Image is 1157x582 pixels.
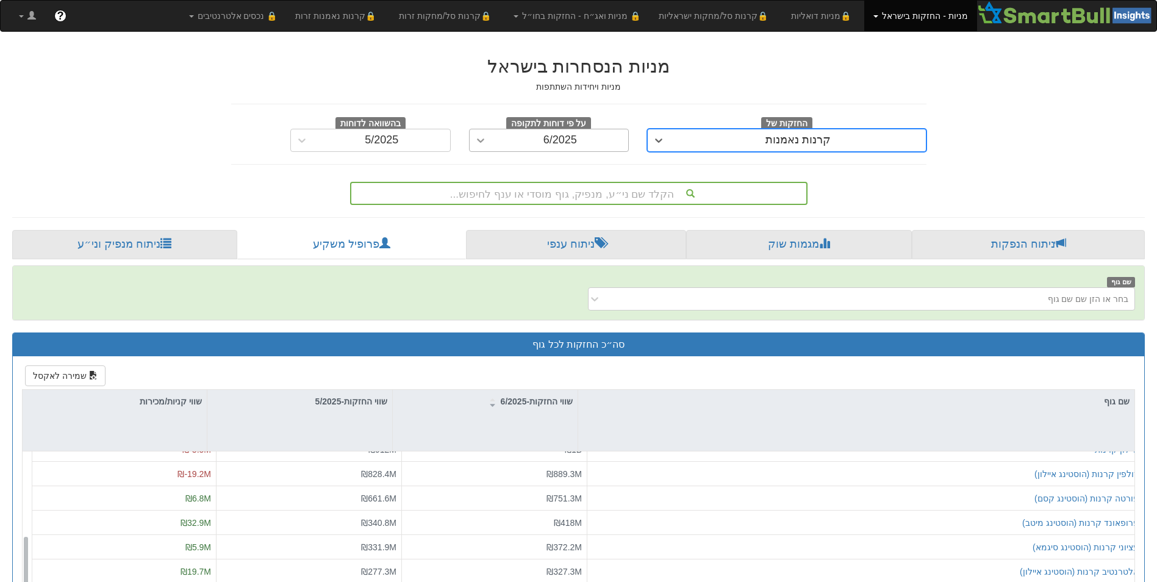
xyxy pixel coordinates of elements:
[335,117,406,131] span: בהשוואה לדוחות
[351,183,806,204] div: הקלד שם ני״ע, מנפיק, גוף מוסדי או ענף לחיפוש...
[686,230,912,259] a: מגמות שוק
[1048,293,1128,305] div: בחר או הזן שם שם גוף
[977,1,1156,25] img: Smartbull
[578,390,1134,413] div: שם גוף
[864,1,976,31] a: מניות - החזקות בישראל
[565,445,582,454] span: ₪1B
[231,56,926,76] h2: מניות הנסחרות בישראל
[57,10,63,22] span: ?
[361,518,396,528] span: ₪340.8M
[466,230,687,259] a: ניתוח ענפי
[237,230,466,259] a: פרופיל משקיע
[1107,277,1135,287] span: שם גוף
[546,469,582,479] span: ₪889.3M
[181,567,211,577] span: ₪19.7M
[45,1,76,31] a: ?
[365,134,398,146] div: 5/2025
[1022,517,1139,529] button: פרופאונד קרנות (הוסטינג מיטב)
[1020,566,1139,578] button: אלטרנטיב קרנות (הוסטינג איילון)
[23,390,207,413] div: שווי קניות/מכירות
[207,390,392,413] div: שווי החזקות-5/2025
[181,518,211,528] span: ₪32.9M
[1033,541,1139,553] button: עציוני קרנות (הוסטינג סיגמא)
[361,469,396,479] span: ₪828.4M
[650,1,781,31] a: 🔒קרנות סל/מחקות ישראליות
[782,1,865,31] a: 🔒מניות דואליות
[761,117,812,131] span: החזקות של
[25,365,106,386] button: שמירה לאקסל
[185,542,211,552] span: ₪5.9M
[393,390,578,413] div: שווי החזקות-6/2025
[361,567,396,577] span: ₪277.3M
[180,1,287,31] a: 🔒 נכסים אלטרנטיבים
[543,134,577,146] div: 6/2025
[1034,492,1139,505] button: פורטה קרנות (הוסטינג קסם)
[286,1,390,31] a: 🔒קרנות נאמנות זרות
[231,82,926,92] h5: מניות ויחידות השתתפות
[185,494,211,503] span: ₪6.8M
[546,542,582,552] span: ₪372.2M
[506,117,591,131] span: על פי דוחות לתקופה
[12,230,237,259] a: ניתוח מנפיק וני״ע
[182,445,211,454] span: ₪-3.5M
[361,542,396,552] span: ₪331.9M
[1034,468,1139,480] button: דולפין קרנות (הוסטינג איילון)
[546,567,582,577] span: ₪327.3M
[912,230,1145,259] a: ניתוח הנפקות
[504,1,650,31] a: 🔒 מניות ואג״ח - החזקות בחו״ל
[177,469,211,479] span: ₪-19.2M
[368,445,396,454] span: ₪912M
[554,518,582,528] span: ₪418M
[765,134,831,146] div: קרנות נאמנות
[361,494,396,503] span: ₪661.6M
[22,339,1135,350] h3: סה״כ החזקות לכל גוף
[546,494,582,503] span: ₪751.3M
[390,1,504,31] a: 🔒קרנות סל/מחקות זרות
